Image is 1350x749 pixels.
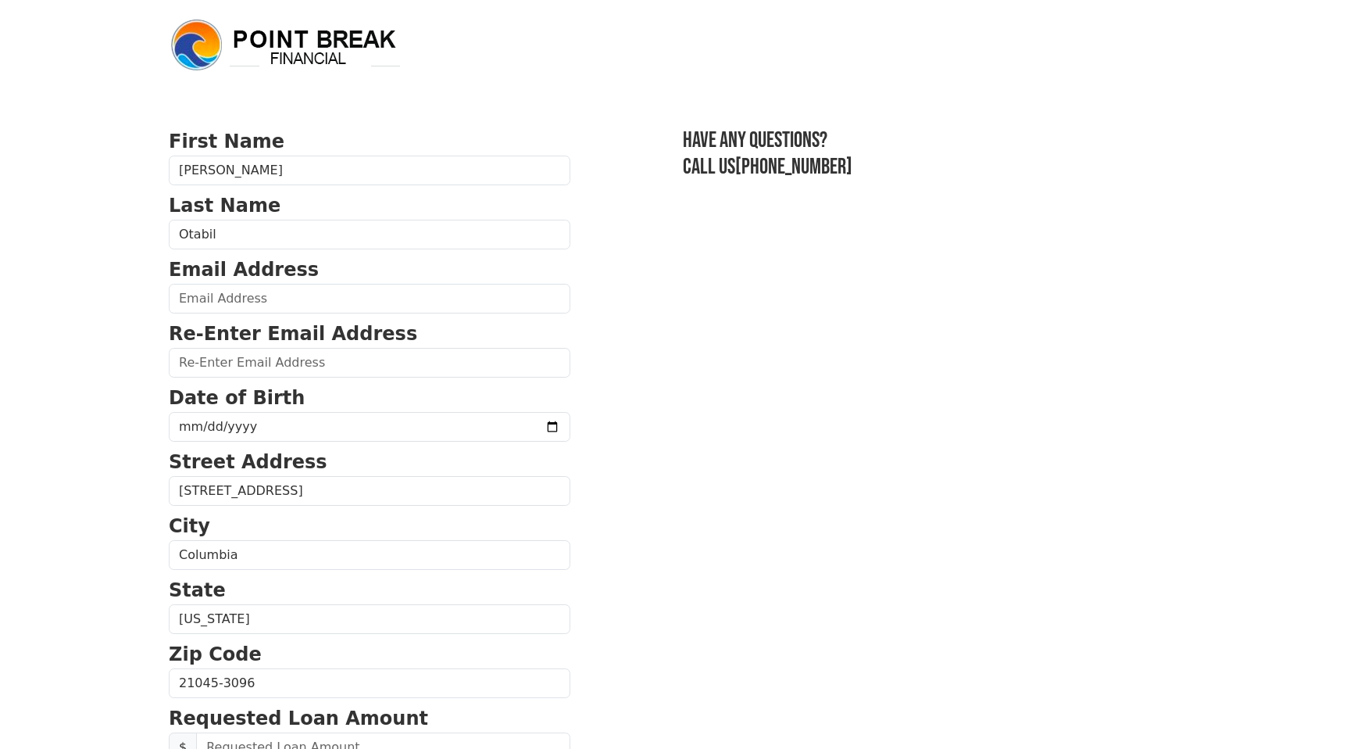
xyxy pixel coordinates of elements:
[169,17,403,73] img: logo.png
[169,476,570,506] input: Street Address
[169,131,284,152] strong: First Name
[169,668,570,698] input: Zip Code
[735,154,852,180] a: [PHONE_NUMBER]
[169,515,210,537] strong: City
[169,156,570,185] input: First Name
[169,195,280,217] strong: Last Name
[169,387,305,409] strong: Date of Birth
[683,127,1181,154] h3: Have any questions?
[169,451,327,473] strong: Street Address
[169,220,570,249] input: Last Name
[683,154,1181,181] h3: Call us
[169,643,262,665] strong: Zip Code
[169,708,428,729] strong: Requested Loan Amount
[169,284,570,314] input: Email Address
[169,259,319,281] strong: Email Address
[169,348,570,378] input: Re-Enter Email Address
[169,540,570,570] input: City
[169,579,226,601] strong: State
[169,323,417,345] strong: Re-Enter Email Address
